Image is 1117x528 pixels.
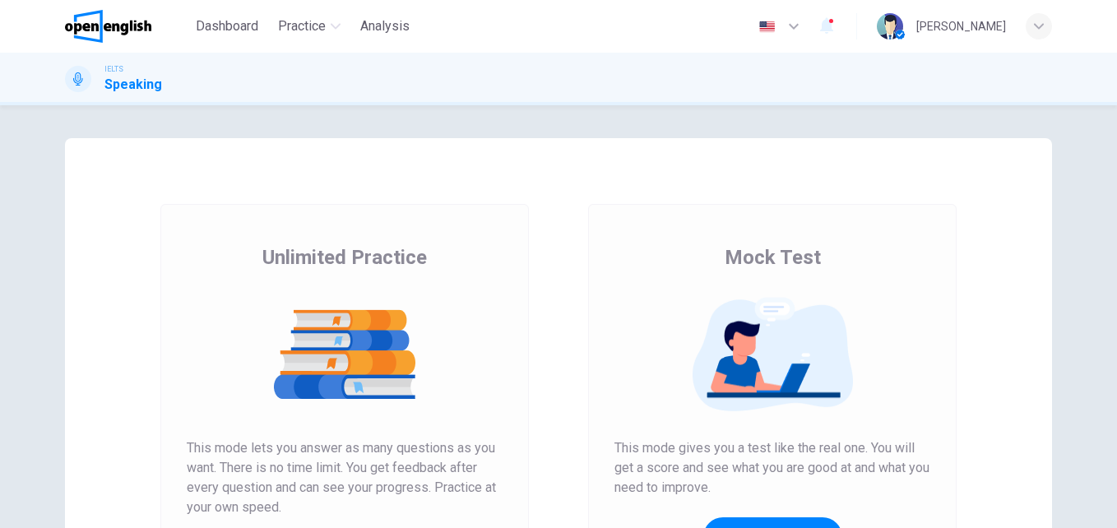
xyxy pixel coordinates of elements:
a: OpenEnglish logo [65,10,189,43]
button: Dashboard [189,12,265,41]
span: This mode gives you a test like the real one. You will get a score and see what you are good at a... [614,438,930,498]
img: en [757,21,777,33]
span: Unlimited Practice [262,244,427,271]
img: OpenEnglish logo [65,10,151,43]
span: Practice [278,16,326,36]
img: Profile picture [877,13,903,39]
h1: Speaking [104,75,162,95]
button: Practice [271,12,347,41]
span: Dashboard [196,16,258,36]
div: [PERSON_NAME] [916,16,1006,36]
span: IELTS [104,63,123,75]
span: Mock Test [725,244,821,271]
button: Analysis [354,12,416,41]
span: This mode lets you answer as many questions as you want. There is no time limit. You get feedback... [187,438,503,517]
span: Analysis [360,16,410,36]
